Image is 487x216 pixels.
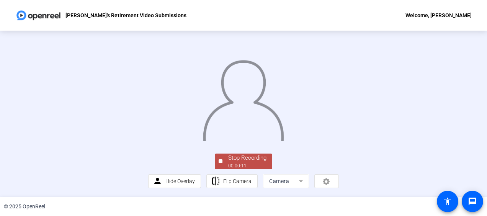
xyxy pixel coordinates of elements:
img: OpenReel logo [15,8,62,23]
div: Stop Recording [228,154,266,162]
mat-icon: message [468,197,477,206]
span: Hide Overlay [165,178,195,184]
mat-icon: person [153,177,162,186]
p: [PERSON_NAME]'s Retirement Video Submissions [65,11,186,20]
mat-icon: flip [211,177,221,186]
img: overlay [202,55,284,141]
div: © 2025 OpenReel [4,203,45,211]
mat-icon: accessibility [443,197,452,206]
div: 00:00:11 [228,162,266,169]
span: Flip Camera [223,178,252,184]
button: Flip Camera [206,174,258,188]
div: Welcome, [PERSON_NAME] [405,11,472,20]
button: Hide Overlay [148,174,201,188]
button: Stop Recording00:00:11 [215,154,272,169]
